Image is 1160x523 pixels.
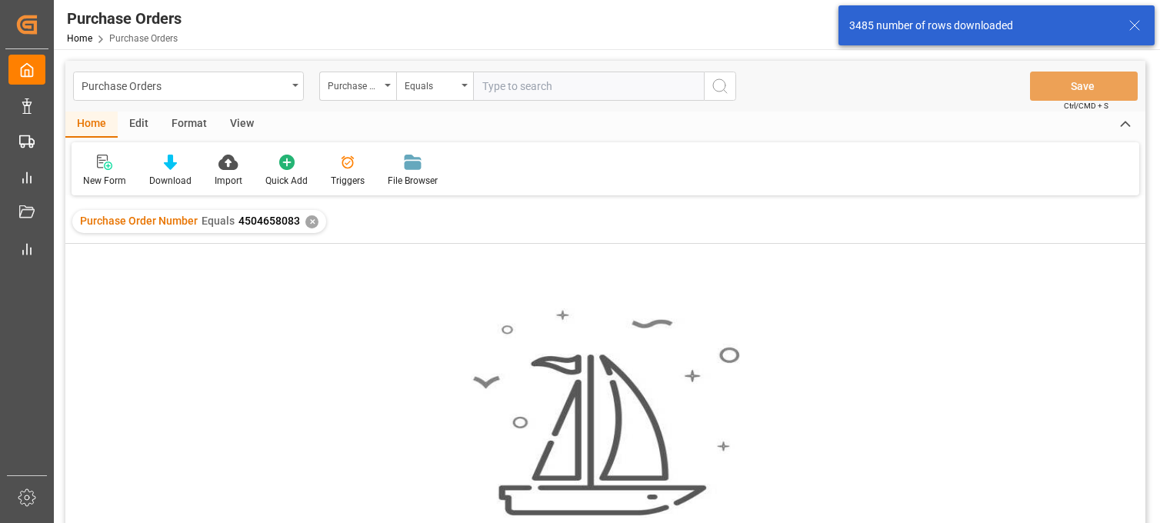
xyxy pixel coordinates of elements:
[328,75,380,93] div: Purchase Order Number
[202,215,235,227] span: Equals
[396,72,473,101] button: open menu
[388,174,438,188] div: File Browser
[319,72,396,101] button: open menu
[82,75,287,95] div: Purchase Orders
[149,174,192,188] div: Download
[704,72,736,101] button: search button
[118,112,160,138] div: Edit
[215,174,242,188] div: Import
[65,112,118,138] div: Home
[160,112,218,138] div: Format
[1064,100,1108,112] span: Ctrl/CMD + S
[80,215,198,227] span: Purchase Order Number
[67,7,182,30] div: Purchase Orders
[849,18,1114,34] div: 3485 number of rows downloaded
[238,215,300,227] span: 4504658083
[1030,72,1138,101] button: Save
[471,308,740,518] img: smooth_sailing.jpeg
[331,174,365,188] div: Triggers
[67,33,92,44] a: Home
[83,174,126,188] div: New Form
[405,75,457,93] div: Equals
[265,174,308,188] div: Quick Add
[473,72,704,101] input: Type to search
[218,112,265,138] div: View
[305,215,318,228] div: ✕
[73,72,304,101] button: open menu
